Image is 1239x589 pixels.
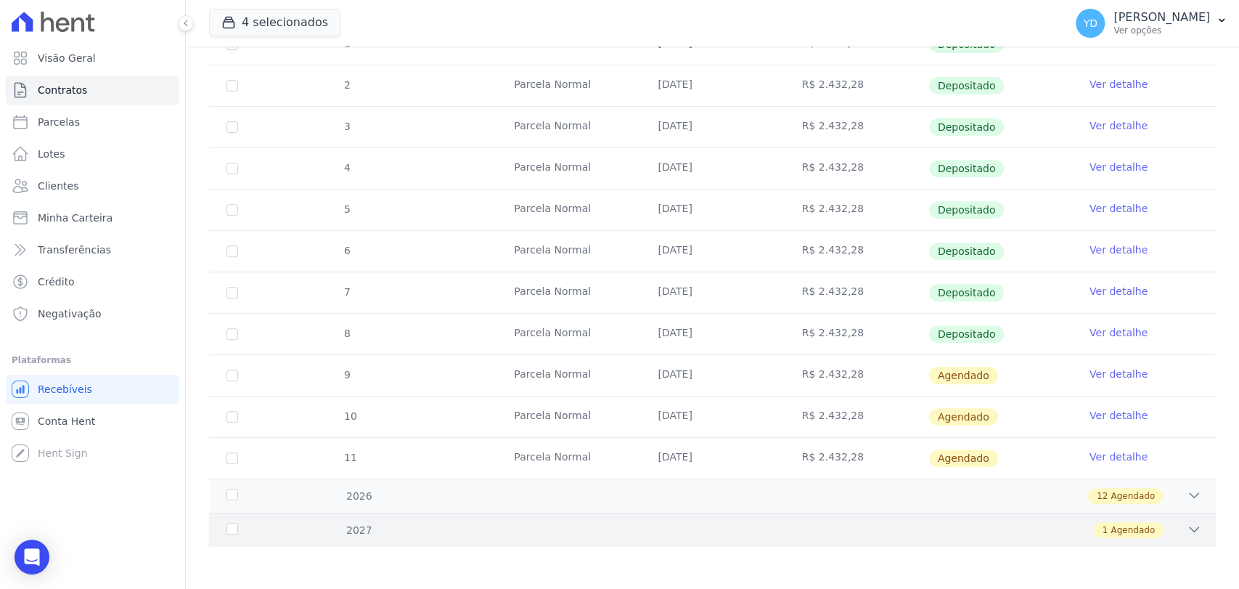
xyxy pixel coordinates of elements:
[785,190,928,230] td: R$ 2.432,28
[1113,10,1210,25] p: [PERSON_NAME]
[1111,524,1155,537] span: Agendado
[343,410,357,422] span: 10
[343,452,357,463] span: 11
[496,190,640,230] td: Parcela Normal
[640,397,784,437] td: [DATE]
[38,275,75,289] span: Crédito
[6,203,179,232] a: Minha Carteira
[6,267,179,296] a: Crédito
[640,65,784,106] td: [DATE]
[1111,490,1155,503] span: Agendado
[38,179,78,193] span: Clientes
[496,314,640,354] td: Parcela Normal
[226,204,238,216] input: Só é possível selecionar pagamentos em aberto
[785,272,928,313] td: R$ 2.432,28
[6,76,179,105] a: Contratos
[209,9,340,36] button: 4 selecionados
[785,231,928,272] td: R$ 2.432,28
[496,231,640,272] td: Parcela Normal
[785,314,928,354] td: R$ 2.432,28
[226,328,238,340] input: Só é possível selecionar pagamentos em aberto
[226,370,238,381] input: default
[226,245,238,257] input: Só é possível selecionar pagamentos em aberto
[6,107,179,137] a: Parcelas
[496,355,640,396] td: Parcela Normal
[38,211,113,225] span: Minha Carteira
[1089,450,1148,464] a: Ver detalhe
[6,375,179,404] a: Recebíveis
[12,352,173,369] div: Plataformas
[640,190,784,230] td: [DATE]
[785,65,928,106] td: R$ 2.432,28
[496,148,640,189] td: Parcela Normal
[496,397,640,437] td: Parcela Normal
[38,115,80,129] span: Parcelas
[640,272,784,313] td: [DATE]
[1089,325,1148,340] a: Ver detalhe
[6,171,179,200] a: Clientes
[1089,118,1148,133] a: Ver detalhe
[38,382,92,397] span: Recebíveis
[1083,18,1097,28] span: YD
[38,414,95,428] span: Conta Hent
[929,118,1005,136] span: Depositado
[929,201,1005,219] span: Depositado
[226,80,238,92] input: Só é possível selecionar pagamentos em aberto
[226,287,238,298] input: Só é possível selecionar pagamentos em aberto
[785,148,928,189] td: R$ 2.432,28
[38,83,87,97] span: Contratos
[929,325,1005,343] span: Depositado
[6,407,179,436] a: Conta Hent
[929,77,1005,94] span: Depositado
[929,408,998,426] span: Agendado
[1089,160,1148,174] a: Ver detalhe
[343,245,351,256] span: 6
[1064,3,1239,44] button: YD [PERSON_NAME] Ver opções
[6,139,179,168] a: Lotes
[640,148,784,189] td: [DATE]
[1089,408,1148,423] a: Ver detalhe
[343,328,351,339] span: 8
[38,306,102,321] span: Negativação
[496,438,640,479] td: Parcela Normal
[640,314,784,354] td: [DATE]
[38,243,111,257] span: Transferências
[1103,524,1108,537] span: 1
[785,438,928,479] td: R$ 2.432,28
[343,121,351,132] span: 3
[226,121,238,133] input: Só é possível selecionar pagamentos em aberto
[6,299,179,328] a: Negativação
[929,450,998,467] span: Agendado
[1089,284,1148,298] a: Ver detalhe
[1089,201,1148,216] a: Ver detalhe
[343,79,351,91] span: 2
[38,51,96,65] span: Visão Geral
[640,355,784,396] td: [DATE]
[1089,367,1148,381] a: Ver detalhe
[6,235,179,264] a: Transferências
[785,397,928,437] td: R$ 2.432,28
[929,160,1005,177] span: Depositado
[640,231,784,272] td: [DATE]
[785,107,928,147] td: R$ 2.432,28
[226,411,238,423] input: default
[343,369,351,381] span: 9
[496,107,640,147] td: Parcela Normal
[1089,243,1148,257] a: Ver detalhe
[6,44,179,73] a: Visão Geral
[640,438,784,479] td: [DATE]
[1089,77,1148,92] a: Ver detalhe
[640,107,784,147] td: [DATE]
[343,286,351,298] span: 7
[929,367,998,384] span: Agendado
[1113,25,1210,36] p: Ver opções
[343,162,351,174] span: 4
[226,452,238,464] input: default
[929,284,1005,301] span: Depositado
[343,203,351,215] span: 5
[38,147,65,161] span: Lotes
[929,243,1005,260] span: Depositado
[496,65,640,106] td: Parcela Normal
[226,163,238,174] input: Só é possível selecionar pagamentos em aberto
[15,540,49,574] div: Open Intercom Messenger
